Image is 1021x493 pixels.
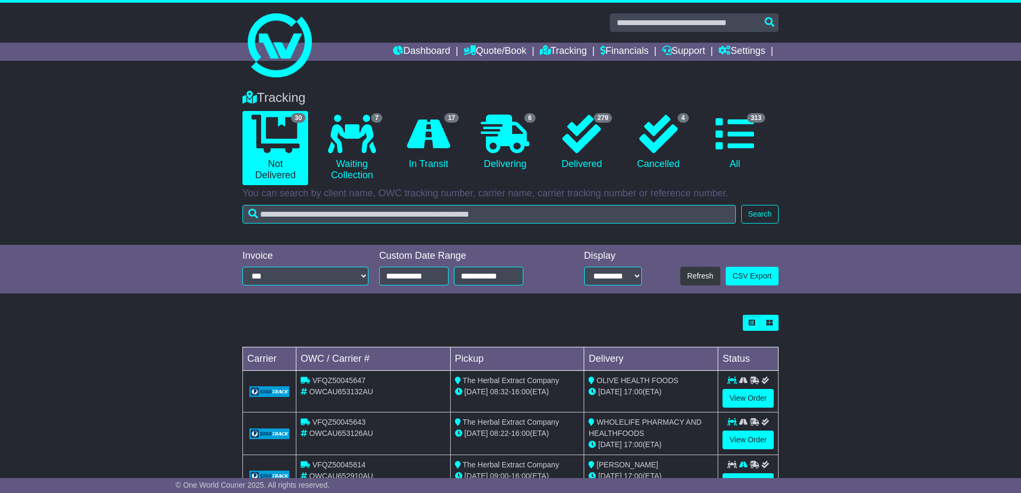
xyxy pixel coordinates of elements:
a: 30 Not Delivered [242,111,308,185]
span: [DATE] [598,472,622,480]
span: © One World Courier 2025. All rights reserved. [176,481,330,489]
span: [DATE] [465,387,488,396]
span: 09:00 [490,472,509,480]
a: Dashboard [393,43,450,61]
div: - (ETA) [455,471,580,482]
span: 17 [444,113,459,123]
a: View Order [722,389,774,408]
span: OWCAU653126AU [309,429,373,438]
span: 16:00 [511,387,530,396]
a: 313 All [702,111,768,174]
span: VFQZ50045647 [312,376,366,385]
td: Carrier [243,347,296,371]
a: 279 Delivered [549,111,615,174]
td: OWC / Carrier # [296,347,451,371]
span: VFQZ50045614 [312,460,366,469]
span: VFQZ50045643 [312,418,366,426]
a: Tracking [540,43,587,61]
span: 7 [371,113,382,123]
td: Pickup [450,347,584,371]
span: WHOLELIFE PHARMACY AND HEALTHFOODS [588,418,701,438]
span: 16:00 [511,429,530,438]
img: GetCarrierServiceLogo [249,428,289,439]
div: - (ETA) [455,386,580,397]
span: OWCAU653132AU [309,387,373,396]
a: 7 Waiting Collection [319,111,384,185]
div: Invoice [242,250,368,262]
span: 08:32 [490,387,509,396]
a: 4 Cancelled [625,111,691,174]
div: Display [584,250,642,262]
span: [DATE] [598,440,622,449]
a: Settings [718,43,765,61]
img: GetCarrierServiceLogo [249,471,289,481]
span: OLIVE HEALTH FOODS [596,376,678,385]
img: GetCarrierServiceLogo [249,386,289,397]
span: The Herbal Extract Company [462,376,559,385]
div: (ETA) [588,386,713,397]
div: - (ETA) [455,428,580,439]
a: CSV Export [726,267,779,285]
a: 17 In Transit [396,111,461,174]
a: View Order [722,431,774,449]
a: Support [662,43,705,61]
span: [PERSON_NAME] [596,460,658,469]
td: Delivery [584,347,718,371]
div: (ETA) [588,471,713,482]
span: 30 [291,113,305,123]
button: Search [741,205,779,224]
span: 6 [524,113,536,123]
span: 17:00 [624,472,642,480]
span: 313 [747,113,765,123]
span: 4 [678,113,689,123]
span: 16:00 [511,472,530,480]
span: The Herbal Extract Company [462,418,559,426]
a: Quote/Book [464,43,527,61]
div: Tracking [237,90,784,106]
td: Status [718,347,779,371]
span: 279 [594,113,612,123]
div: Custom Date Range [379,250,551,262]
span: 08:22 [490,429,509,438]
a: Financials [600,43,649,61]
a: View Order [722,473,774,492]
p: You can search by client name, OWC tracking number, carrier name, carrier tracking number or refe... [242,188,779,200]
span: [DATE] [598,387,622,396]
a: 6 Delivering [472,111,538,174]
span: 17:00 [624,440,642,449]
span: 17:00 [624,387,642,396]
button: Refresh [680,267,720,285]
span: OWCAU652910AU [309,472,373,480]
span: The Herbal Extract Company [462,460,559,469]
div: (ETA) [588,439,713,450]
span: [DATE] [465,429,488,438]
span: [DATE] [465,472,488,480]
